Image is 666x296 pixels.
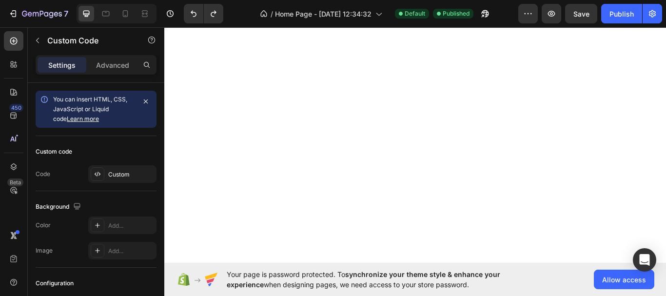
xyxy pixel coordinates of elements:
[594,270,654,289] button: Allow access
[36,246,53,255] div: Image
[601,4,642,23] button: Publish
[184,4,223,23] div: Undo/Redo
[227,270,500,289] span: synchronize your theme style & enhance your experience
[96,60,129,70] p: Advanced
[633,248,656,272] div: Open Intercom Messenger
[573,10,589,18] span: Save
[443,9,470,18] span: Published
[227,269,538,290] span: Your page is password protected. To when designing pages, we need access to your store password.
[4,4,73,23] button: 7
[108,221,154,230] div: Add...
[36,221,51,230] div: Color
[9,104,23,112] div: 450
[7,178,23,186] div: Beta
[36,200,83,214] div: Background
[108,247,154,256] div: Add...
[36,147,72,156] div: Custom code
[609,9,634,19] div: Publish
[565,4,597,23] button: Save
[108,170,154,179] div: Custom
[36,170,50,178] div: Code
[275,9,372,19] span: Home Page - [DATE] 12:34:32
[47,35,130,46] p: Custom Code
[64,8,68,20] p: 7
[405,9,425,18] span: Default
[271,9,273,19] span: /
[36,279,74,288] div: Configuration
[67,115,99,122] a: Learn more
[602,275,646,285] span: Allow access
[53,96,127,122] span: You can insert HTML, CSS, JavaScript or Liquid code
[48,60,76,70] p: Settings
[164,25,666,265] iframe: Design area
